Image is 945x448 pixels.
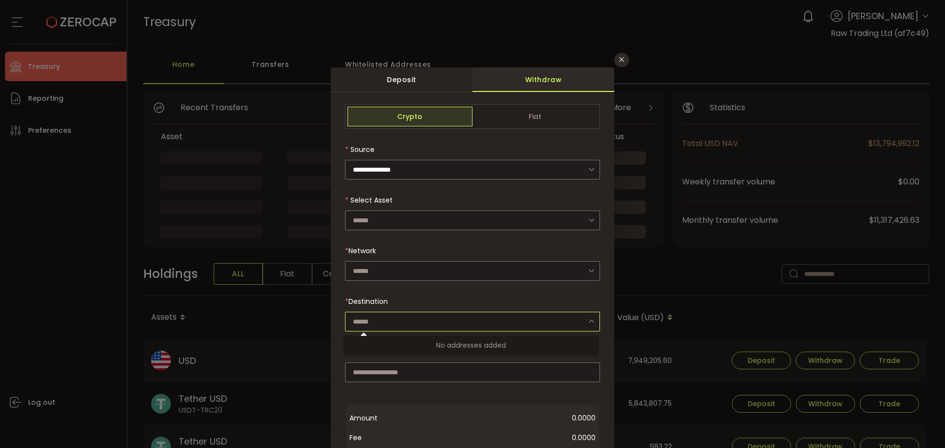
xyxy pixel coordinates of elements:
[344,335,598,356] p: No addresses added
[472,67,614,92] div: Withdraw
[345,195,393,205] label: Select Asset
[345,145,375,154] label: Source
[428,408,596,428] span: 0.0000
[472,107,598,126] span: Fiat
[896,401,945,448] iframe: Chat Widget
[347,107,472,126] span: Crypto
[349,408,428,428] span: Amount
[331,67,472,92] div: Deposit
[348,246,376,256] span: Network
[428,428,596,448] span: 0.0000
[348,297,388,306] span: Destination
[349,428,428,448] span: Fee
